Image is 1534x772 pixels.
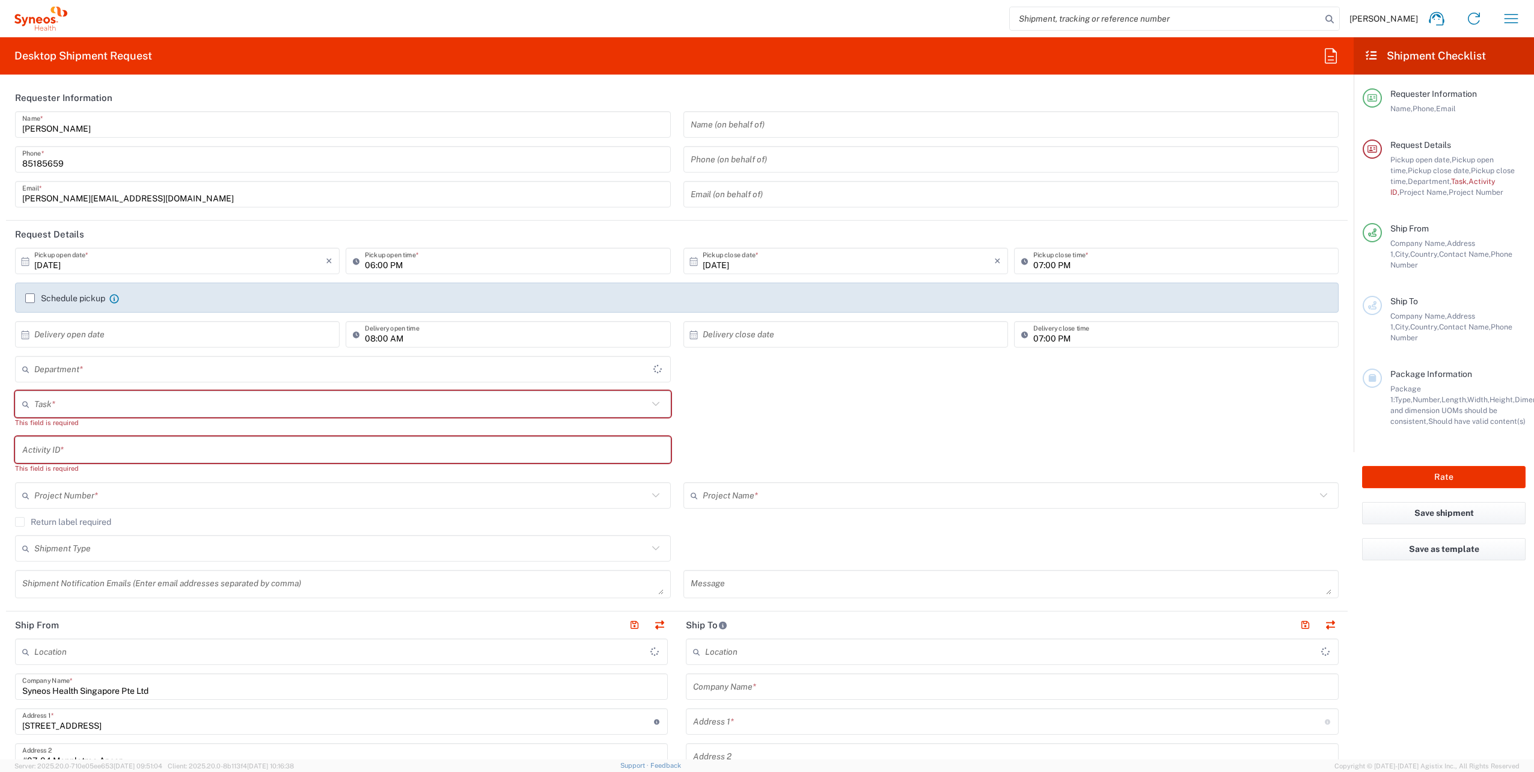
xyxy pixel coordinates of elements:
span: Server: 2025.20.0-710e05ee653 [14,762,162,770]
span: Type, [1395,395,1413,404]
span: Should have valid content(s) [1428,417,1526,426]
span: Pickup close date, [1408,166,1471,175]
a: Feedback [650,762,681,769]
span: Ship To [1390,296,1418,306]
span: Company Name, [1390,311,1447,320]
span: Client: 2025.20.0-8b113f4 [168,762,294,770]
span: Country, [1410,322,1439,331]
span: Project Number [1449,188,1503,197]
span: Project Name, [1399,188,1449,197]
label: Schedule pickup [25,293,105,303]
span: Contact Name, [1439,322,1491,331]
div: This field is required [15,417,671,428]
span: Copyright © [DATE]-[DATE] Agistix Inc., All Rights Reserved [1334,761,1520,771]
span: Task, [1451,177,1468,186]
span: Pickup open date, [1390,155,1452,164]
h2: Desktop Shipment Request [14,49,152,63]
h2: Request Details [15,228,84,240]
span: Email [1436,104,1456,113]
span: Name, [1390,104,1413,113]
span: Request Details [1390,140,1451,150]
h2: Shipment Checklist [1364,49,1486,63]
h2: Ship To [686,619,727,631]
span: Number, [1413,395,1441,404]
label: Return label required [15,517,111,527]
input: Shipment, tracking or reference number [1010,7,1321,30]
span: [DATE] 09:51:04 [114,762,162,770]
span: Package Information [1390,369,1472,379]
button: Rate [1362,466,1526,488]
span: Requester Information [1390,89,1477,99]
h2: Requester Information [15,92,112,104]
button: Save as template [1362,538,1526,560]
a: Support [620,762,650,769]
span: Package 1: [1390,384,1421,404]
button: Save shipment [1362,502,1526,524]
span: Company Name, [1390,239,1447,248]
span: Width, [1467,395,1490,404]
span: Ship From [1390,224,1429,233]
span: City, [1395,250,1410,259]
span: [DATE] 10:16:38 [247,762,294,770]
span: Phone, [1413,104,1436,113]
span: Country, [1410,250,1439,259]
span: Height, [1490,395,1515,404]
span: Department, [1408,177,1451,186]
i: × [994,251,1001,271]
span: Length, [1441,395,1467,404]
h2: Ship From [15,619,59,631]
i: × [326,251,332,271]
span: [PERSON_NAME] [1349,13,1418,24]
span: Contact Name, [1439,250,1491,259]
span: City, [1395,322,1410,331]
div: This field is required [15,463,671,474]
